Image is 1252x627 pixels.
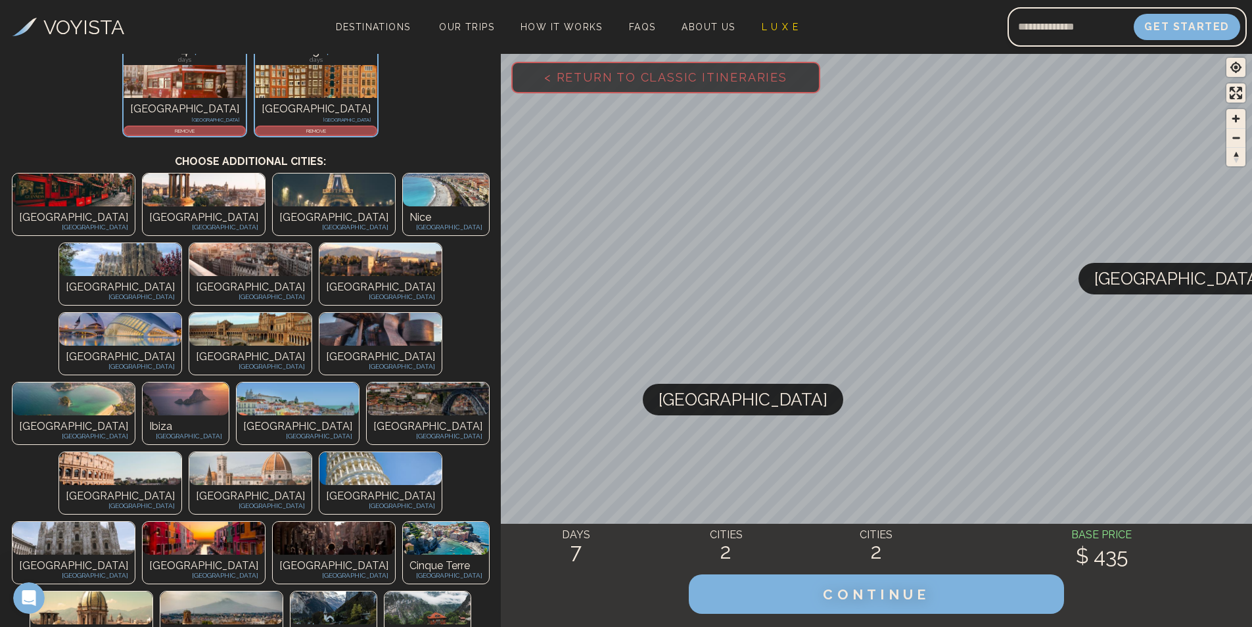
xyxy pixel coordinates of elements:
a: About Us [676,18,740,36]
p: [GEOGRAPHIC_DATA] [66,292,175,302]
img: Photo of undefined [12,383,135,415]
p: days [255,57,377,63]
p: [GEOGRAPHIC_DATA] [19,210,128,225]
img: Photo of amsterdam [255,65,377,98]
p: [GEOGRAPHIC_DATA] [66,361,175,371]
p: [GEOGRAPHIC_DATA] [326,501,435,511]
span: L U X E [762,22,799,32]
img: Photo of undefined [59,452,181,485]
p: [GEOGRAPHIC_DATA] [409,570,482,580]
img: Photo of undefined [384,592,471,624]
p: [GEOGRAPHIC_DATA] [196,501,305,511]
h2: 2 [651,540,802,563]
p: [GEOGRAPHIC_DATA] [66,279,175,295]
span: Reset bearing to north [1226,148,1245,166]
h2: 2 [801,540,952,563]
img: Photo of undefined [12,522,135,555]
p: [GEOGRAPHIC_DATA] [326,361,435,371]
button: Reset bearing to north [1226,147,1245,166]
p: [GEOGRAPHIC_DATA] [243,431,352,441]
span: CONTINUE [823,586,929,603]
p: [GEOGRAPHIC_DATA] [373,431,482,441]
img: Photo of undefined [403,522,489,555]
p: [GEOGRAPHIC_DATA] [149,558,258,574]
p: [GEOGRAPHIC_DATA] [196,361,305,371]
p: [GEOGRAPHIC_DATA] [279,558,388,574]
button: Zoom in [1226,109,1245,128]
p: [GEOGRAPHIC_DATA] [19,431,128,441]
input: Email address [1008,11,1134,43]
img: Photo of undefined [319,313,442,346]
p: REMOVE [256,127,376,135]
p: [GEOGRAPHIC_DATA] [19,558,128,574]
h4: DAYS [501,527,651,543]
img: Photo of undefined [160,592,283,624]
img: Photo of undefined [367,383,489,415]
p: [GEOGRAPHIC_DATA] [326,279,435,295]
img: Photo of undefined [59,243,181,276]
h4: CITIES [651,527,802,543]
a: CONTINUE [689,590,1065,602]
p: [GEOGRAPHIC_DATA] [130,117,239,122]
h2: 7 [501,540,651,563]
img: Photo of undefined [403,174,489,206]
p: [GEOGRAPHIC_DATA] [196,349,305,365]
img: Photo of undefined [290,592,377,624]
p: Ibiza [149,419,222,434]
p: [GEOGRAPHIC_DATA] [149,431,222,441]
a: L U X E [756,18,804,36]
p: [GEOGRAPHIC_DATA] [279,570,388,580]
img: Photo of undefined [143,174,265,206]
button: Find my location [1226,58,1245,77]
button: Get Started [1134,14,1240,40]
h3: Choose additional cities: [10,141,491,170]
a: VOYISTA [12,12,124,42]
img: Photo of undefined [143,522,265,555]
p: [GEOGRAPHIC_DATA] [279,222,388,232]
img: Photo of undefined [143,383,229,415]
img: Photo of undefined [59,313,181,346]
span: < Return to Classic Itineraries [523,49,808,105]
button: Enter fullscreen [1226,83,1245,103]
h4: CITIES [801,527,952,543]
p: [GEOGRAPHIC_DATA] [19,570,128,580]
span: Zoom out [1226,129,1245,147]
img: Photo of undefined [319,452,442,485]
p: [GEOGRAPHIC_DATA] [66,488,175,504]
p: [GEOGRAPHIC_DATA] [409,222,482,232]
a: FAQs [624,18,661,36]
p: [GEOGRAPHIC_DATA] [196,279,305,295]
p: Nice [409,210,482,225]
h3: VOYISTA [43,12,124,42]
img: Photo of undefined [273,522,395,555]
button: < Return to Classic Itineraries [511,62,820,93]
iframe: Intercom live chat [13,582,45,614]
img: Photo of undefined [273,174,395,206]
span: Destinations [331,16,416,55]
span: FAQs [629,22,656,32]
p: Cinque Terre [409,558,482,574]
p: [GEOGRAPHIC_DATA] [149,210,258,225]
p: [GEOGRAPHIC_DATA] [149,570,258,580]
span: [GEOGRAPHIC_DATA] [659,384,827,415]
p: [GEOGRAPHIC_DATA] [326,349,435,365]
p: [GEOGRAPHIC_DATA] [279,210,388,225]
p: [GEOGRAPHIC_DATA] [196,488,305,504]
canvas: Map [501,51,1252,627]
span: How It Works [521,22,603,32]
a: Our Trips [434,18,499,36]
img: Photo of london [124,65,246,98]
a: How It Works [515,18,608,36]
span: Our Trips [439,22,494,32]
h4: BASE PRICE [952,527,1252,543]
span: About Us [682,22,735,32]
button: CONTINUE [689,574,1065,614]
p: [GEOGRAPHIC_DATA] [66,349,175,365]
p: days [124,57,246,63]
span: 4 [181,42,189,58]
p: [GEOGRAPHIC_DATA] [66,501,175,511]
img: Photo of undefined [189,243,312,276]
